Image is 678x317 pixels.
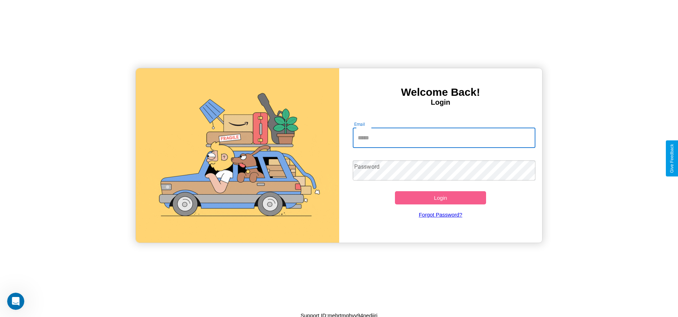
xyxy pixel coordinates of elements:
img: gif [136,68,339,243]
button: Login [395,191,486,204]
div: Give Feedback [669,144,674,173]
h4: Login [339,98,542,107]
iframe: Intercom live chat [7,293,24,310]
label: Email [354,121,365,127]
h3: Welcome Back! [339,86,542,98]
a: Forgot Password? [349,204,532,225]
